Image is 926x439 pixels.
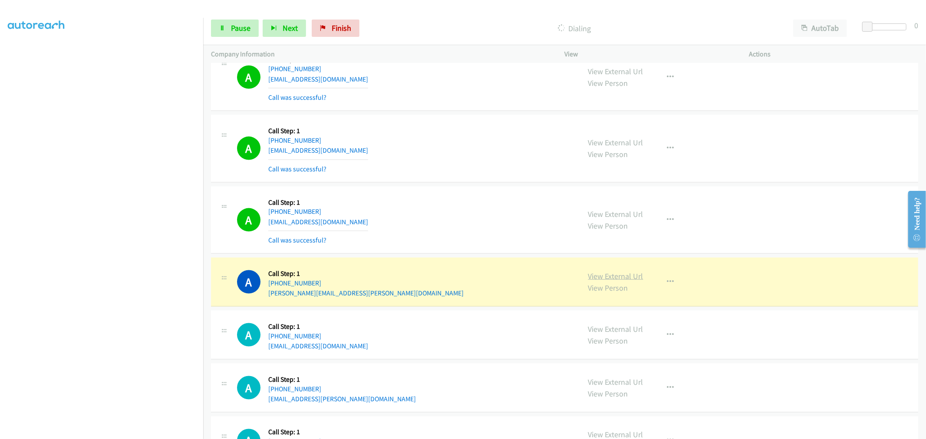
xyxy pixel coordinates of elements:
[268,93,326,102] a: Call was successful?
[268,198,368,207] h5: Call Step: 1
[588,149,628,159] a: View Person
[268,385,321,393] a: [PHONE_NUMBER]
[211,20,259,37] a: Pause
[268,395,416,403] a: [EMAIL_ADDRESS][PERSON_NAME][DOMAIN_NAME]
[588,78,628,88] a: View Person
[237,66,260,89] h1: A
[237,323,260,347] h1: A
[565,49,734,59] p: View
[268,289,464,297] a: [PERSON_NAME][EMAIL_ADDRESS][PERSON_NAME][DOMAIN_NAME]
[588,271,643,281] a: View External Url
[263,20,306,37] button: Next
[749,49,918,59] p: Actions
[8,26,203,438] iframe: To enrich screen reader interactions, please activate Accessibility in Grammarly extension settings
[867,23,906,30] div: Delay between calls (in seconds)
[588,221,628,231] a: View Person
[268,428,368,437] h5: Call Step: 1
[268,236,326,244] a: Call was successful?
[588,377,643,387] a: View External Url
[588,324,643,334] a: View External Url
[237,323,260,347] div: The call is yet to be attempted
[268,146,368,154] a: [EMAIL_ADDRESS][DOMAIN_NAME]
[588,138,643,147] a: View External Url
[268,75,368,83] a: [EMAIL_ADDRESS][DOMAIN_NAME]
[588,66,643,76] a: View External Url
[793,20,847,37] button: AutoTab
[268,136,321,144] a: [PHONE_NUMBER]
[268,207,321,216] a: [PHONE_NUMBER]
[588,283,628,293] a: View Person
[371,23,778,34] p: Dialing
[268,332,321,340] a: [PHONE_NUMBER]
[283,23,298,33] span: Next
[237,376,260,400] div: The call is yet to be attempted
[588,389,628,399] a: View Person
[268,218,368,226] a: [EMAIL_ADDRESS][DOMAIN_NAME]
[588,336,628,346] a: View Person
[231,23,250,33] span: Pause
[901,185,926,254] iframe: Resource Center
[237,376,260,400] h1: A
[268,269,464,278] h5: Call Step: 1
[237,137,260,160] h1: A
[237,270,260,294] h1: A
[268,165,326,173] a: Call was successful?
[268,342,368,350] a: [EMAIL_ADDRESS][DOMAIN_NAME]
[268,65,321,73] a: [PHONE_NUMBER]
[588,209,643,219] a: View External Url
[211,49,549,59] p: Company Information
[237,208,260,232] h1: A
[268,322,368,331] h5: Call Step: 1
[332,23,351,33] span: Finish
[268,279,321,287] a: [PHONE_NUMBER]
[312,20,359,37] a: Finish
[268,375,416,384] h5: Call Step: 1
[914,20,918,31] div: 0
[268,127,368,135] h5: Call Step: 1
